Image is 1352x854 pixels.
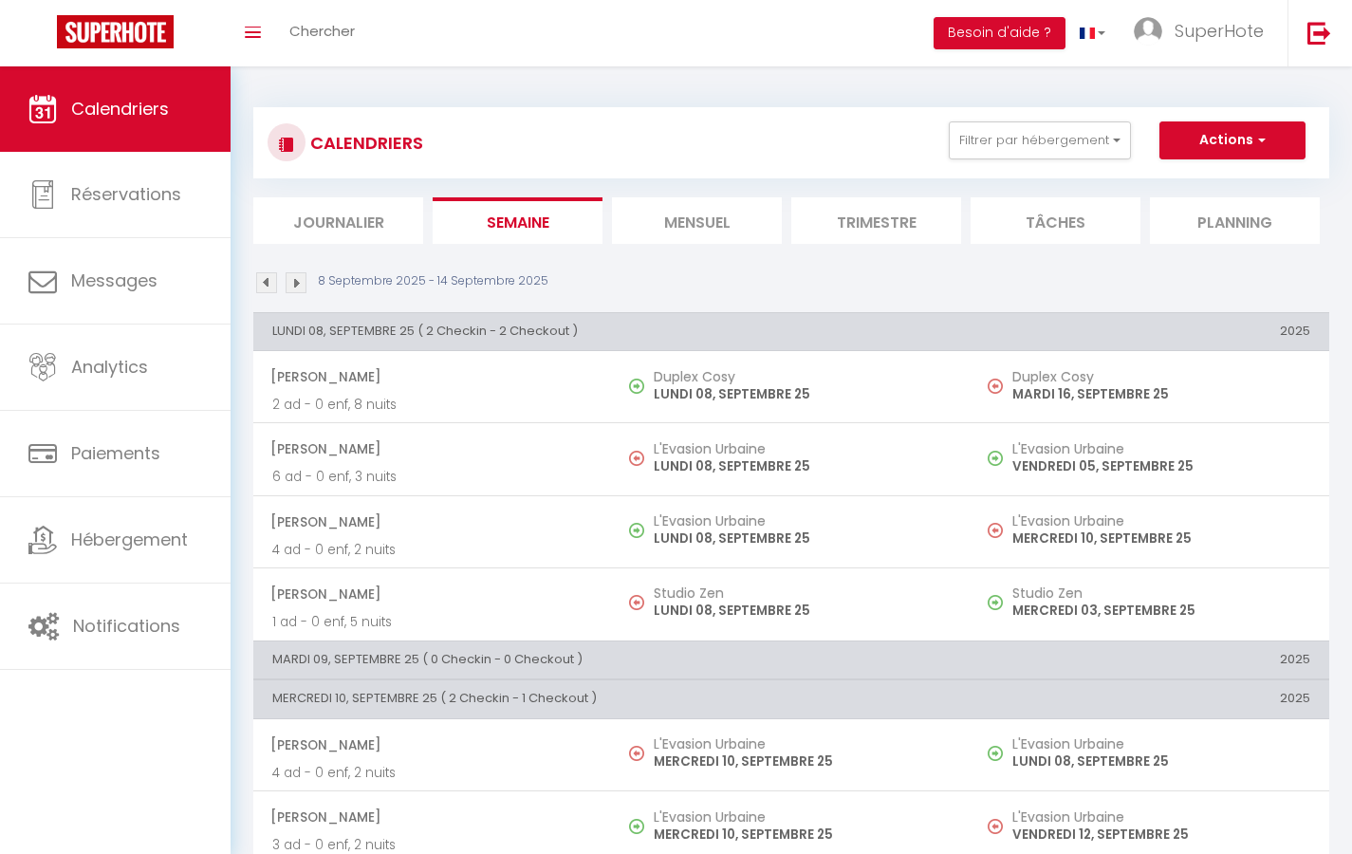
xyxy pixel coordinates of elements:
img: NO IMAGE [629,595,644,610]
p: VENDREDI 12, SEPTEMBRE 25 [1012,825,1310,845]
button: Actions [1159,121,1306,159]
li: Semaine [433,197,602,244]
li: Trimestre [791,197,961,244]
th: MARDI 09, SEPTEMBRE 25 ( 0 Checkin - 0 Checkout ) [253,640,971,678]
p: LUNDI 08, SEPTEMBRE 25 [654,529,952,548]
img: logout [1307,21,1331,45]
span: [PERSON_NAME] [270,799,593,835]
p: MARDI 16, SEPTEMBRE 25 [1012,384,1310,404]
button: Besoin d'aide ? [934,17,1065,49]
p: 1 ad - 0 enf, 5 nuits [272,612,593,632]
h5: Duplex Cosy [654,369,952,384]
h5: Studio Zen [1012,585,1310,601]
img: NO IMAGE [988,379,1003,394]
img: NO IMAGE [988,523,1003,538]
button: Ouvrir le widget de chat LiveChat [15,8,72,65]
span: Réservations [71,182,181,206]
li: Mensuel [612,197,782,244]
span: [PERSON_NAME] [270,431,593,467]
span: Chercher [289,21,355,41]
span: [PERSON_NAME] [270,359,593,395]
span: Hébergement [71,528,188,551]
th: LUNDI 08, SEPTEMBRE 25 ( 2 Checkin - 2 Checkout ) [253,312,971,350]
span: Notifications [73,614,180,638]
p: MERCREDI 10, SEPTEMBRE 25 [654,825,952,845]
h5: L'Evasion Urbaine [654,513,952,529]
h5: L'Evasion Urbaine [1012,441,1310,456]
span: [PERSON_NAME] [270,504,593,540]
p: LUNDI 08, SEPTEMBRE 25 [654,601,952,621]
span: Paiements [71,441,160,465]
p: VENDREDI 05, SEPTEMBRE 25 [1012,456,1310,476]
img: NO IMAGE [988,819,1003,834]
span: Analytics [71,355,148,379]
th: 2025 [971,312,1329,350]
img: Super Booking [57,15,174,48]
p: MERCREDI 10, SEPTEMBRE 25 [1012,529,1310,548]
p: LUNDI 08, SEPTEMBRE 25 [654,384,952,404]
img: ... [1134,17,1162,46]
img: NO IMAGE [629,746,644,761]
h5: L'Evasion Urbaine [654,441,952,456]
h5: Studio Zen [654,585,952,601]
h3: CALENDRIERS [306,121,423,164]
p: MERCREDI 03, SEPTEMBRE 25 [1012,601,1310,621]
h5: L'Evasion Urbaine [1012,736,1310,752]
p: MERCREDI 10, SEPTEMBRE 25 [654,752,952,771]
li: Planning [1150,197,1320,244]
span: Messages [71,269,157,292]
th: 2025 [971,680,1329,718]
li: Journalier [253,197,423,244]
img: NO IMAGE [629,451,644,466]
h5: L'Evasion Urbaine [654,809,952,825]
h5: L'Evasion Urbaine [1012,513,1310,529]
button: Filtrer par hébergement [949,121,1131,159]
h5: L'Evasion Urbaine [1012,809,1310,825]
p: 2 ad - 0 enf, 8 nuits [272,395,593,415]
p: LUNDI 08, SEPTEMBRE 25 [1012,752,1310,771]
span: SuperHote [1175,19,1264,43]
p: 4 ad - 0 enf, 2 nuits [272,540,593,560]
th: 2025 [971,640,1329,678]
img: NO IMAGE [988,746,1003,761]
h5: L'Evasion Urbaine [654,736,952,752]
img: NO IMAGE [988,451,1003,466]
p: 8 Septembre 2025 - 14 Septembre 2025 [318,272,548,290]
h5: Duplex Cosy [1012,369,1310,384]
p: LUNDI 08, SEPTEMBRE 25 [654,456,952,476]
p: 4 ad - 0 enf, 2 nuits [272,763,593,783]
p: 6 ad - 0 enf, 3 nuits [272,467,593,487]
img: NO IMAGE [988,595,1003,610]
span: [PERSON_NAME] [270,727,593,763]
th: MERCREDI 10, SEPTEMBRE 25 ( 2 Checkin - 1 Checkout ) [253,680,971,718]
span: [PERSON_NAME] [270,576,593,612]
li: Tâches [971,197,1140,244]
span: Calendriers [71,97,169,121]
